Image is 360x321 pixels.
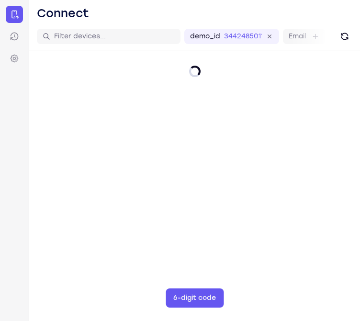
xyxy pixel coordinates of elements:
a: Sessions [6,28,23,45]
h1: Connect [37,6,89,21]
label: demo_id [190,32,220,41]
a: Settings [6,50,23,67]
a: Connect [6,6,23,23]
button: 6-digit code [166,288,224,308]
input: Filter devices... [54,32,175,41]
label: Email [289,32,306,41]
button: Refresh [337,29,352,44]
